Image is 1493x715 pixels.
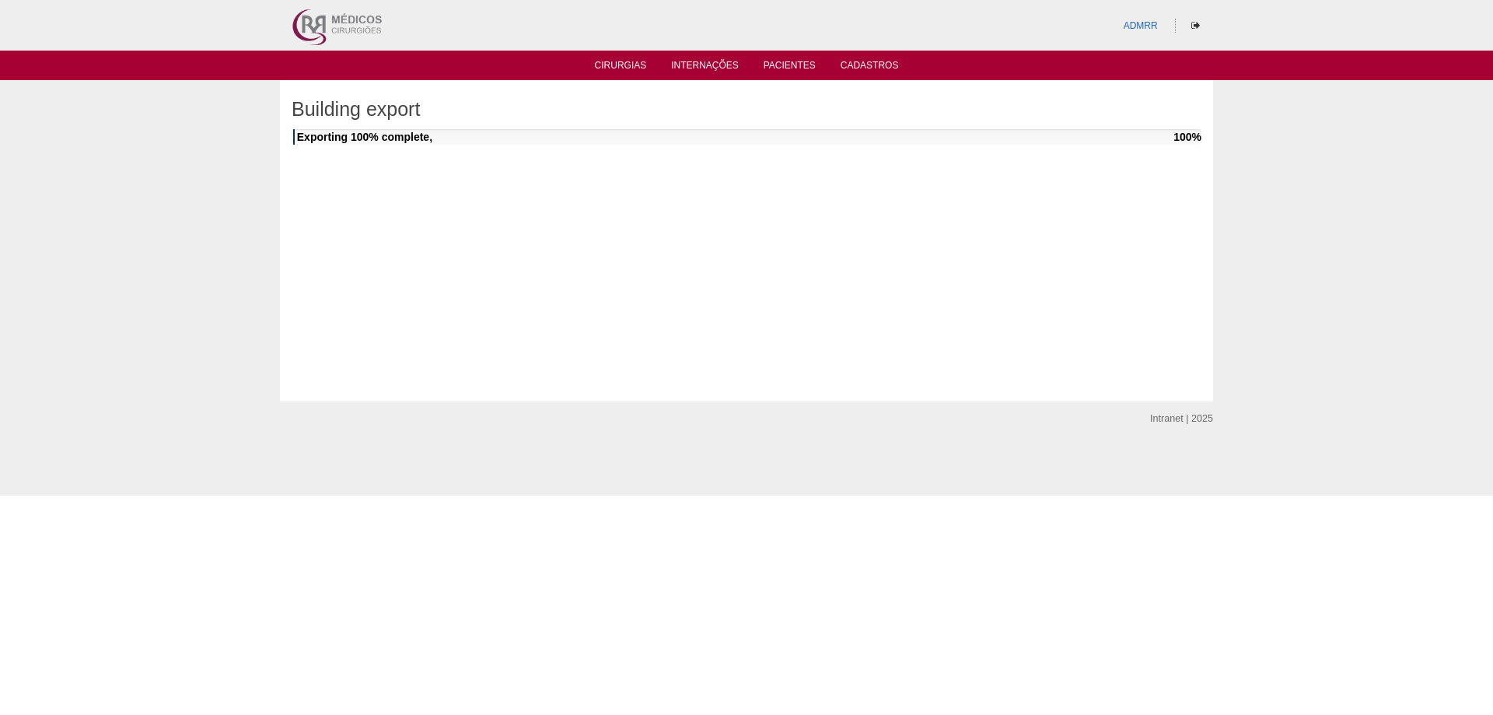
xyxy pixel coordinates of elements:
h1: Building export [292,100,1201,119]
div: Exporting 100% complete, Time remaining: about 30 segundos. [292,129,1201,160]
a: Cadastros [841,60,899,75]
div: Intranet | 2025 [1150,411,1213,426]
a: ADMRR [1124,20,1158,31]
div: 100% [1173,129,1201,145]
a: Internações [671,60,739,75]
a: Pacientes [764,60,816,75]
a: Cirurgias [595,60,647,75]
i: Sair [1191,21,1200,30]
